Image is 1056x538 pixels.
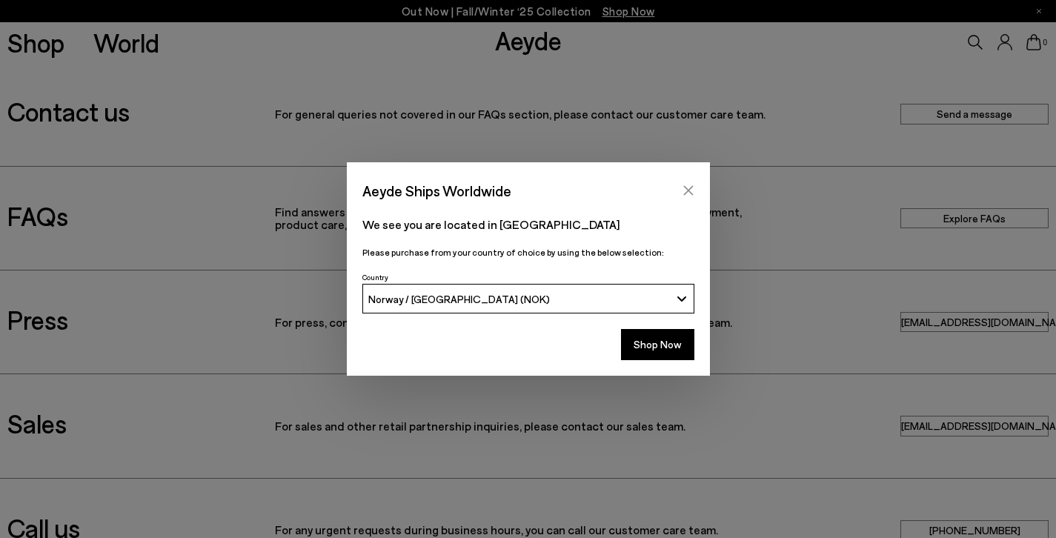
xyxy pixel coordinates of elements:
p: Please purchase from your country of choice by using the below selection: [362,245,694,259]
span: Aeyde Ships Worldwide [362,178,511,204]
button: Close [677,179,700,202]
span: Norway / [GEOGRAPHIC_DATA] (NOK) [368,293,550,305]
p: We see you are located in [GEOGRAPHIC_DATA] [362,216,694,233]
span: Country [362,273,388,282]
button: Shop Now [621,329,694,360]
